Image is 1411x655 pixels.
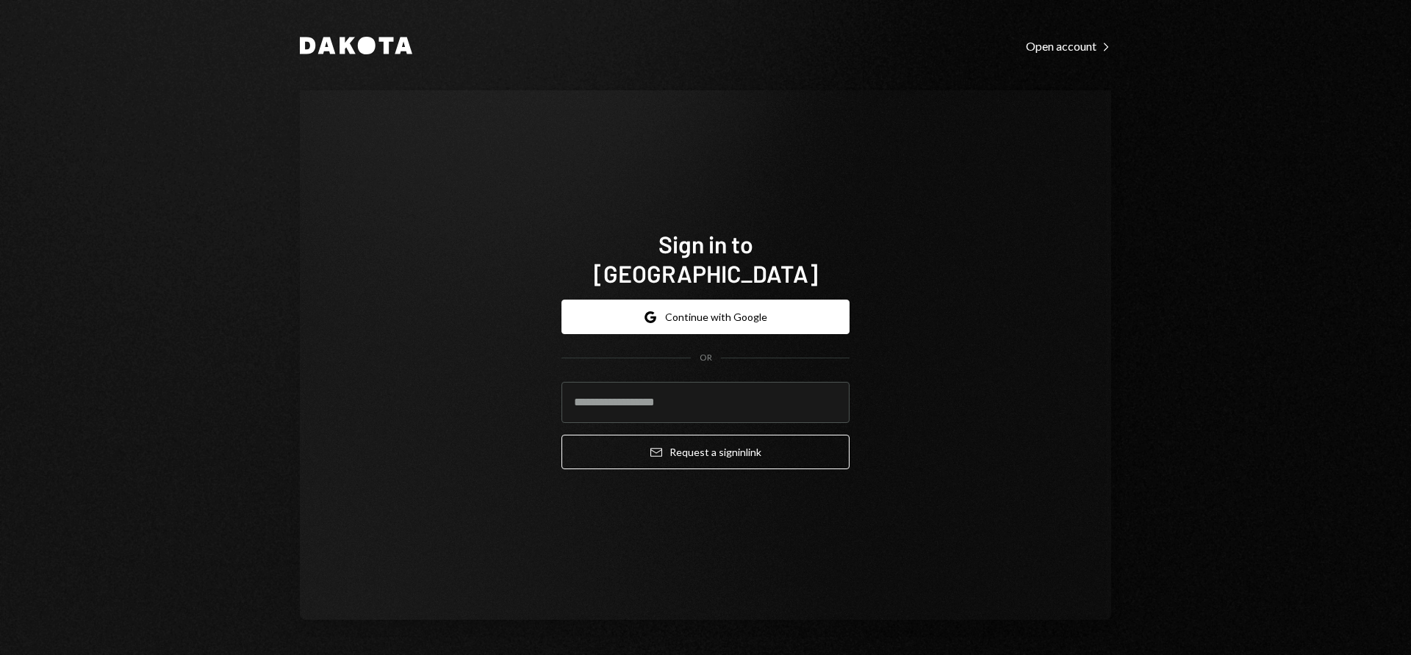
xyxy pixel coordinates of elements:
[561,435,850,469] button: Request a signinlink
[700,352,712,364] div: OR
[561,229,850,288] h1: Sign in to [GEOGRAPHIC_DATA]
[1026,39,1111,54] div: Open account
[561,300,850,334] button: Continue with Google
[1026,37,1111,54] a: Open account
